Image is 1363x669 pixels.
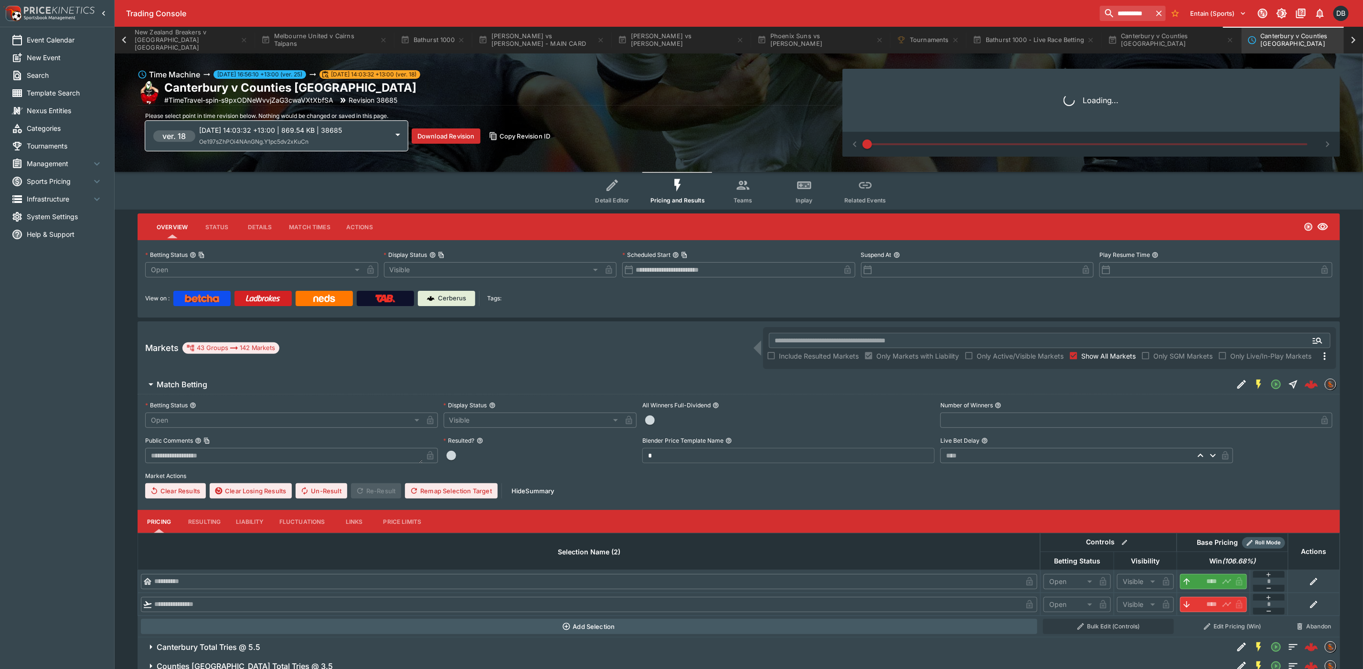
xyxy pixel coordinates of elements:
[27,229,103,239] span: Help & Support
[1302,375,1321,394] a: c9bbfd49-6f9d-4086-b535-566ed36857cf
[145,342,179,353] h5: Markets
[622,251,671,259] p: Scheduled Start
[27,106,103,116] span: Nexus Entities
[1305,378,1318,391] img: logo-cerberus--red.svg
[405,483,498,499] button: Remap Selection Target
[384,262,602,277] div: Visible
[1117,574,1159,589] div: Visible
[190,402,196,409] button: Betting Status
[24,7,95,14] img: PriceKinetics
[1267,638,1285,656] button: Open
[164,95,333,105] p: Copy To Clipboard
[145,112,388,119] span: Please select point in time revision below. Nothing would be changed or saved in this page.
[1222,555,1256,567] em: ( 106.68 %)
[1242,537,1285,549] div: Show/hide Price Roll mode configuration.
[281,215,338,238] button: Match Times
[1302,637,1321,657] a: a8c40c20-0f2a-4fb6-afb8-3f3b7c3c9b35
[894,252,900,258] button: Suspend At
[1250,638,1267,656] button: SGM Enabled
[1285,376,1302,393] button: Straight
[245,295,280,302] img: Ladbrokes
[327,70,420,79] span: [DATE] 14:03:32 +13:00 (ver. 18)
[713,402,719,409] button: All Winners Full-Dividend
[1180,619,1285,634] button: Edit Pricing (Win)
[1305,640,1318,654] div: a8c40c20-0f2a-4fb6-afb8-3f3b7c3c9b35
[1267,376,1285,393] button: Open
[349,95,397,105] p: Revision 38685
[210,483,292,499] button: Clear Losing Results
[1291,619,1337,634] button: Abandon
[861,251,892,259] p: Suspend At
[1325,379,1336,390] div: sportingsolutions
[844,197,886,204] span: Related Events
[145,469,1332,483] label: Market Actions
[185,295,219,302] img: Betcha
[1081,351,1136,361] span: Show All Markets
[27,212,103,222] span: System Settings
[145,262,363,277] div: Open
[940,401,993,409] p: Number of Winners
[384,251,427,259] p: Display Status
[3,4,22,23] img: PriceKinetics Logo
[1102,27,1240,53] button: Canterbury v Counties [GEOGRAPHIC_DATA]
[1233,638,1250,656] button: Edit Detail
[338,215,381,238] button: Actions
[157,642,260,652] h6: Canterbury Total Tries @ 5.5
[272,510,333,533] button: Fluctuations
[296,483,347,499] button: Un-Result
[157,380,207,390] h6: Match Betting
[376,510,429,533] button: Price Limits
[195,437,202,444] button: Public CommentsCopy To Clipboard
[126,9,1096,19] div: Trading Console
[967,27,1100,53] button: Bathurst 1000 - Live Race Betting
[418,291,475,306] a: Cerberus
[198,252,205,258] button: Copy To Clipboard
[149,215,195,238] button: Overview
[1100,6,1152,21] input: search
[484,128,556,144] button: Copy Revision ID
[27,70,103,80] span: Search
[199,138,309,145] span: Oe197sZhPOi4NAnGNg.Y1pc5dv2xKuCn
[725,437,732,444] button: Blender Price Template Name
[1254,5,1271,22] button: Connected to PK
[734,197,753,204] span: Teams
[995,402,1001,409] button: Number of Winners
[186,342,276,354] div: 43 Groups 142 Markets
[1168,6,1183,21] button: No Bookmarks
[256,27,393,53] button: Melbourne United v Cairns Taipans
[181,510,228,533] button: Resulting
[351,483,401,499] span: Re-Result
[195,215,238,238] button: Status
[1288,533,1340,570] th: Actions
[145,483,206,499] button: Clear Results
[779,351,859,361] span: Include Resulted Markets
[1044,597,1096,612] div: Open
[145,436,193,445] p: Public Comments
[672,252,679,258] button: Scheduled StartCopy To Clipboard
[891,27,965,53] button: Tournaments
[444,413,621,428] div: Visible
[1185,6,1252,21] button: Select Tenant
[1273,5,1290,22] button: Toggle light/dark mode
[213,70,306,79] span: [DATE] 16:56:10 +13:00 (ver. 25)
[1193,537,1242,549] div: Base Pricing
[138,510,181,533] button: Pricing
[977,351,1064,361] span: Only Active/Visible Markets
[1325,641,1336,653] div: sportingsolutions
[1292,5,1310,22] button: Documentation
[1199,555,1266,567] span: Win(106.68%)
[333,510,376,533] button: Links
[438,294,467,303] p: Cerberus
[1152,252,1159,258] button: Play Resume Time
[149,69,200,80] h6: Time Machine
[163,130,186,142] h6: ver. 18
[27,159,91,169] span: Management
[940,436,980,445] p: Live Bet Delay
[1252,539,1285,547] span: Roll Mode
[438,252,445,258] button: Copy To Clipboard
[138,637,1233,657] button: Canterbury Total Tries @ 5.5
[642,401,711,409] p: All Winners Full-Dividend
[1305,640,1318,654] img: logo-cerberus--red.svg
[1230,351,1311,361] span: Only Live/In-Play Markets
[850,76,1332,124] div: Loading...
